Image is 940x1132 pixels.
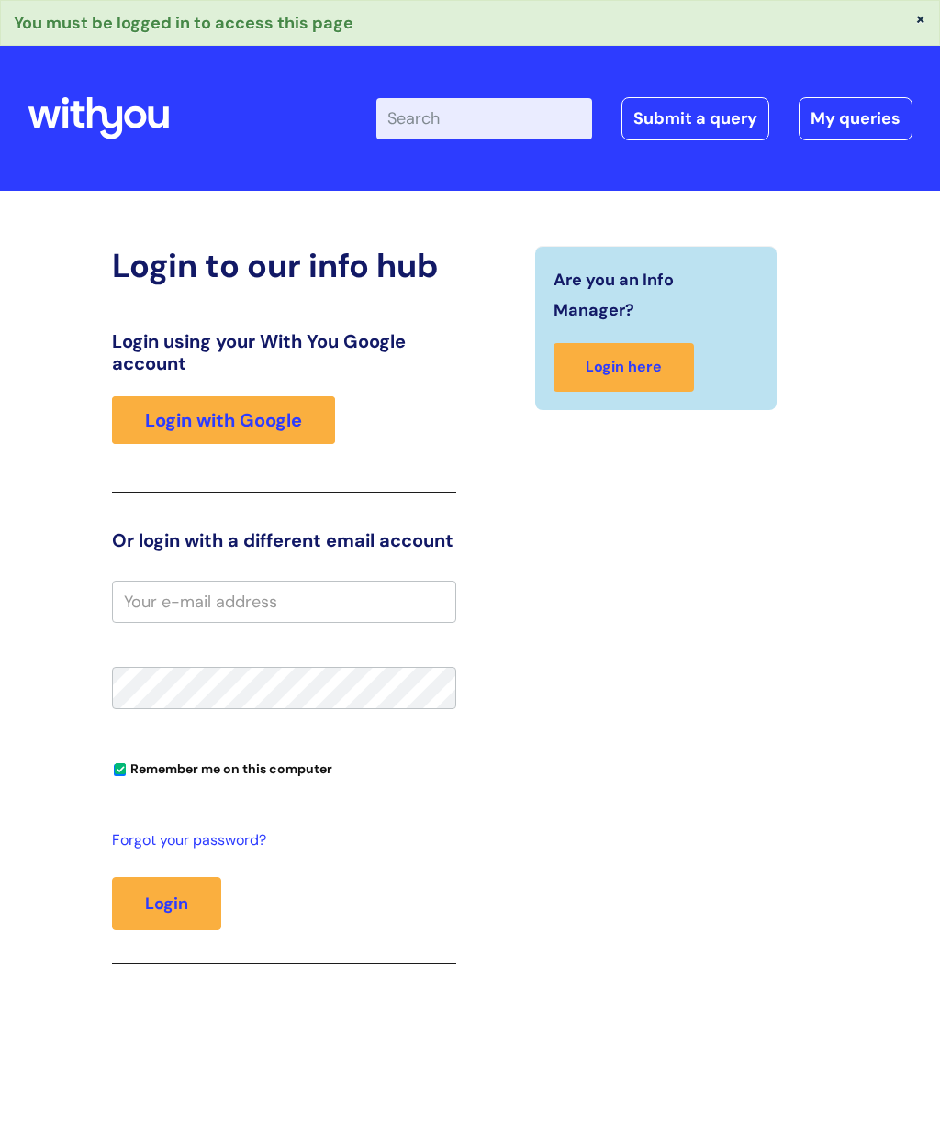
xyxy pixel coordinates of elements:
[799,97,912,139] a: My queries
[112,529,456,551] h3: Or login with a different email account
[554,265,749,325] span: Are you an Info Manager?
[112,827,447,854] a: Forgot your password?
[112,396,335,444] a: Login with Google
[621,97,769,139] a: Submit a query
[112,581,456,623] input: Your e-mail address
[112,330,456,374] h3: Login using your With You Google account
[112,877,221,930] button: Login
[554,343,694,392] a: Login here
[112,753,456,782] div: You can uncheck this option if you're logging in from a shared device
[112,757,332,777] label: Remember me on this computer
[915,10,926,27] button: ×
[112,246,456,285] h2: Login to our info hub
[114,764,126,776] input: Remember me on this computer
[376,98,592,139] input: Search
